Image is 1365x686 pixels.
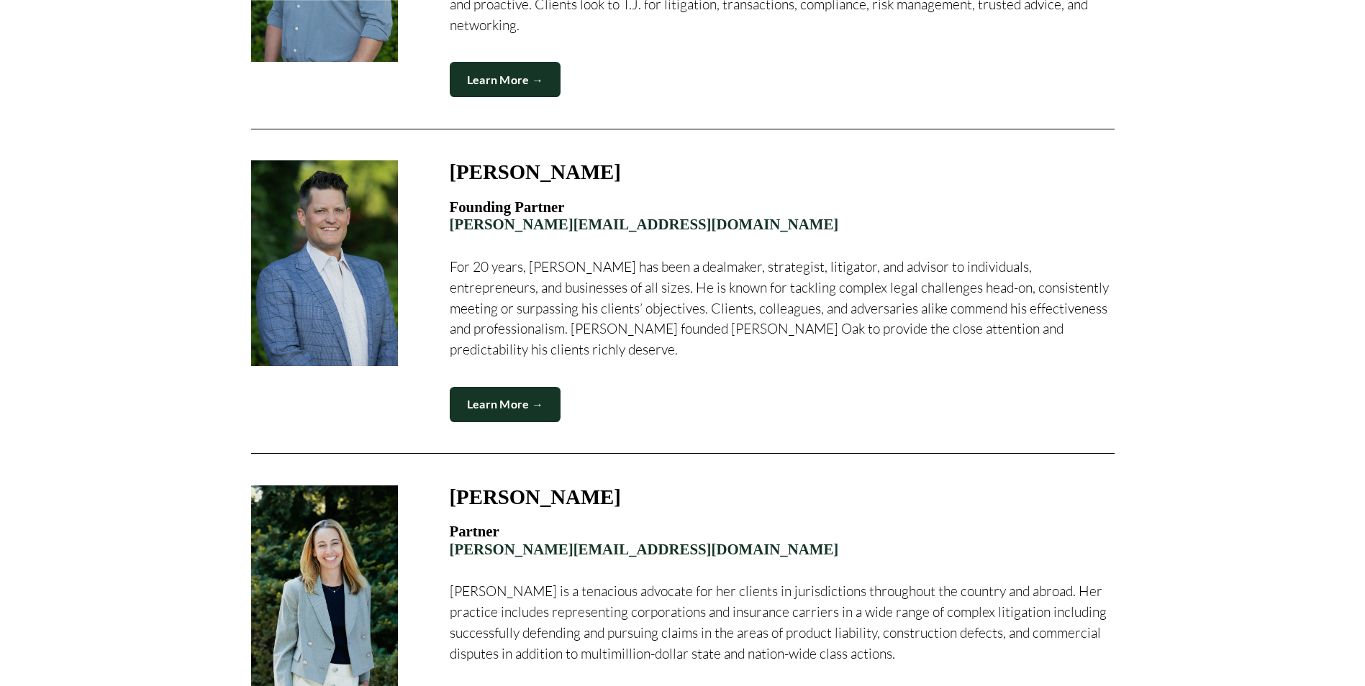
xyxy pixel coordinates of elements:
a: [PERSON_NAME][EMAIL_ADDRESS][DOMAIN_NAME] [450,216,839,232]
p: [PERSON_NAME] is a tenacious advocate for her clients in jurisdictions throughout the country and... [450,581,1115,664]
a: [PERSON_NAME][EMAIL_ADDRESS][DOMAIN_NAME] [450,541,839,557]
h3: [PERSON_NAME] [450,160,621,183]
strong: [PERSON_NAME] [450,485,621,508]
p: For 20 years, [PERSON_NAME] has been a dealmaker, strategist, litigator, and advisor to individua... [450,257,1115,360]
h4: Founding Partner [450,198,1115,234]
a: Learn More → [450,62,561,97]
a: Learn More → [450,387,561,422]
h4: Partner [450,523,1115,558]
